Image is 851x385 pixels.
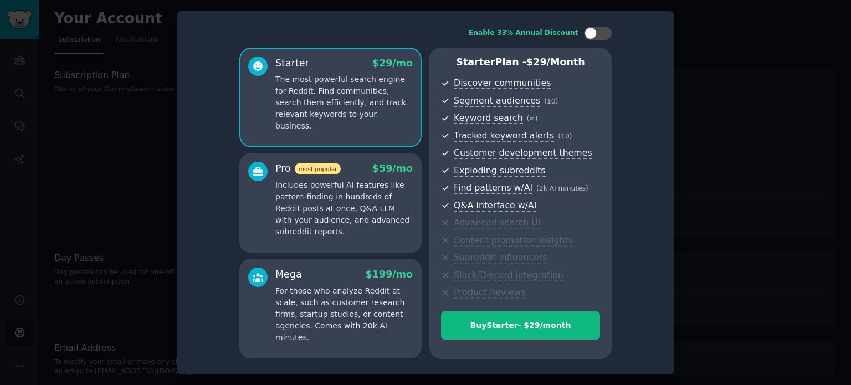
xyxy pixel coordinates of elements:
[454,130,554,142] span: Tracked keyword alerts
[295,163,341,174] span: most popular
[536,184,588,192] span: ( 2k AI minutes )
[558,132,572,140] span: ( 10 )
[275,57,309,70] div: Starter
[454,165,545,177] span: Exploding subreddits
[454,270,563,281] span: Slack/Discord integration
[441,55,600,69] p: Starter Plan -
[275,285,413,343] p: For those who analyze Reddit at scale, such as customer research firms, startup studios, or conte...
[454,95,540,107] span: Segment audiences
[454,287,525,299] span: Product Reviews
[454,217,540,229] span: Advanced search UI
[469,28,578,38] div: Enable 33% Annual Discount
[454,182,532,194] span: Find patterns w/AI
[527,115,538,122] span: ( ∞ )
[454,112,523,124] span: Keyword search
[372,58,413,69] span: $ 29 /mo
[441,311,600,340] button: BuyStarter- $29/month
[454,252,547,264] span: Subreddit influencers
[526,57,585,68] span: $ 29 /month
[372,163,413,174] span: $ 59 /mo
[454,235,573,247] span: Content promotion insights
[275,179,413,238] p: Includes powerful AI features like pattern-finding in hundreds of Reddit posts at once, Q&A LLM w...
[275,74,413,132] p: The most powerful search engine for Reddit. Find communities, search them efficiently, and track ...
[442,320,599,331] div: Buy Starter - $ 29 /month
[275,162,341,176] div: Pro
[366,269,413,280] span: $ 199 /mo
[454,147,592,159] span: Customer development themes
[544,97,558,105] span: ( 10 )
[454,200,536,212] span: Q&A interface w/AI
[275,268,302,281] div: Mega
[454,78,551,89] span: Discover communities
